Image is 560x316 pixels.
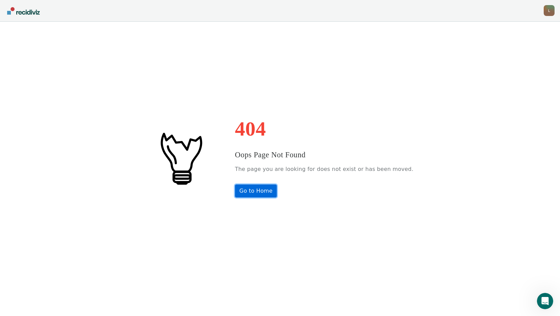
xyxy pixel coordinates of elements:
[147,124,215,192] img: #
[235,185,277,197] a: Go to Home
[235,149,413,161] h3: Oops Page Not Found
[537,293,553,309] iframe: Intercom live chat
[544,5,555,16] button: Profile dropdown button
[235,119,413,139] h1: 404
[544,5,555,16] div: L
[235,164,413,174] p: The page you are looking for does not exist or has been moved.
[7,7,40,15] img: Recidiviz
